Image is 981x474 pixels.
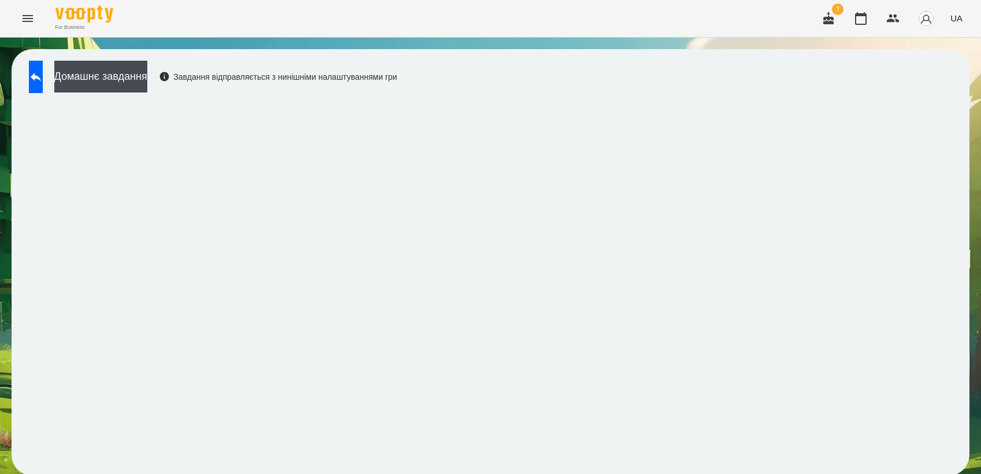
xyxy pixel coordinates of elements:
span: UA [950,12,963,24]
span: 1 [832,3,843,15]
button: Menu [14,5,42,32]
div: Завдання відправляється з нинішніми налаштуваннями гри [159,71,397,83]
span: For Business [55,24,113,31]
img: Voopty Logo [55,6,113,23]
button: UA [946,8,967,29]
img: avatar_s.png [918,10,934,27]
button: Домашнє завдання [54,61,147,92]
